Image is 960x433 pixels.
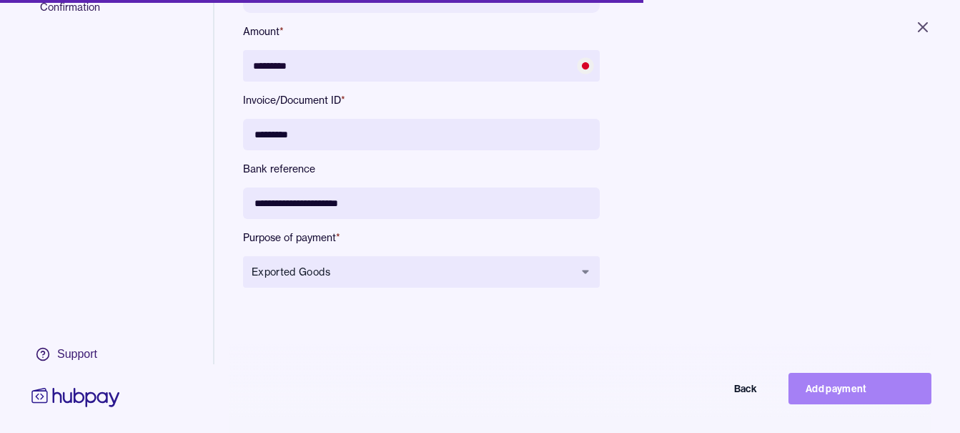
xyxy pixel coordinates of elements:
[243,93,600,107] label: Invoice/Document ID
[897,11,949,43] button: Close
[243,162,600,176] label: Bank reference
[252,265,574,279] span: Exported Goods
[631,373,774,404] button: Back
[57,346,97,362] div: Support
[243,230,600,245] label: Purpose of payment
[29,339,123,369] a: Support
[788,373,931,404] button: Add payment
[243,24,600,39] label: Amount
